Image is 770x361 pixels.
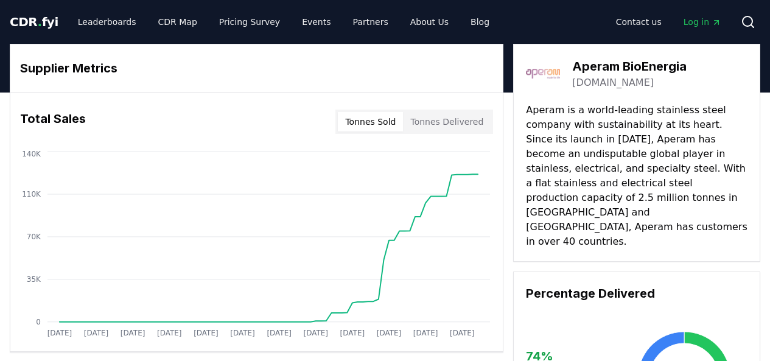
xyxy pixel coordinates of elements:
span: . [38,15,42,29]
nav: Main [606,11,731,33]
a: About Us [401,11,458,33]
a: CDR.fyi [10,13,58,30]
button: Tonnes Delivered [403,112,491,131]
tspan: [DATE] [230,329,255,337]
button: Tonnes Sold [338,112,403,131]
h3: Total Sales [20,110,86,134]
tspan: 35K [27,275,41,284]
tspan: [DATE] [267,329,292,337]
tspan: [DATE] [84,329,109,337]
a: Blog [461,11,499,33]
a: Log in [674,11,731,33]
tspan: 70K [27,233,41,241]
a: Partners [343,11,398,33]
a: Leaderboards [68,11,146,33]
tspan: 110K [22,190,41,198]
a: [DOMAIN_NAME] [572,75,654,90]
tspan: [DATE] [194,329,219,337]
tspan: [DATE] [377,329,402,337]
h3: Aperam BioEnergia [572,57,687,75]
tspan: 0 [36,318,41,326]
span: Log in [684,16,721,28]
tspan: [DATE] [340,329,365,337]
tspan: [DATE] [304,329,329,337]
img: Aperam BioEnergia-logo [526,57,560,91]
nav: Main [68,11,499,33]
tspan: [DATE] [47,329,72,337]
a: Pricing Survey [209,11,290,33]
a: CDR Map [149,11,207,33]
tspan: [DATE] [450,329,475,337]
a: Contact us [606,11,671,33]
tspan: [DATE] [413,329,438,337]
a: Events [292,11,340,33]
h3: Supplier Metrics [20,59,493,77]
span: CDR fyi [10,15,58,29]
tspan: 140K [22,150,41,158]
tspan: [DATE] [157,329,182,337]
tspan: [DATE] [121,329,145,337]
h3: Percentage Delivered [526,284,747,303]
p: Aperam is a world-leading stainless steel company with sustainability at its heart. Since its lau... [526,103,747,249]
